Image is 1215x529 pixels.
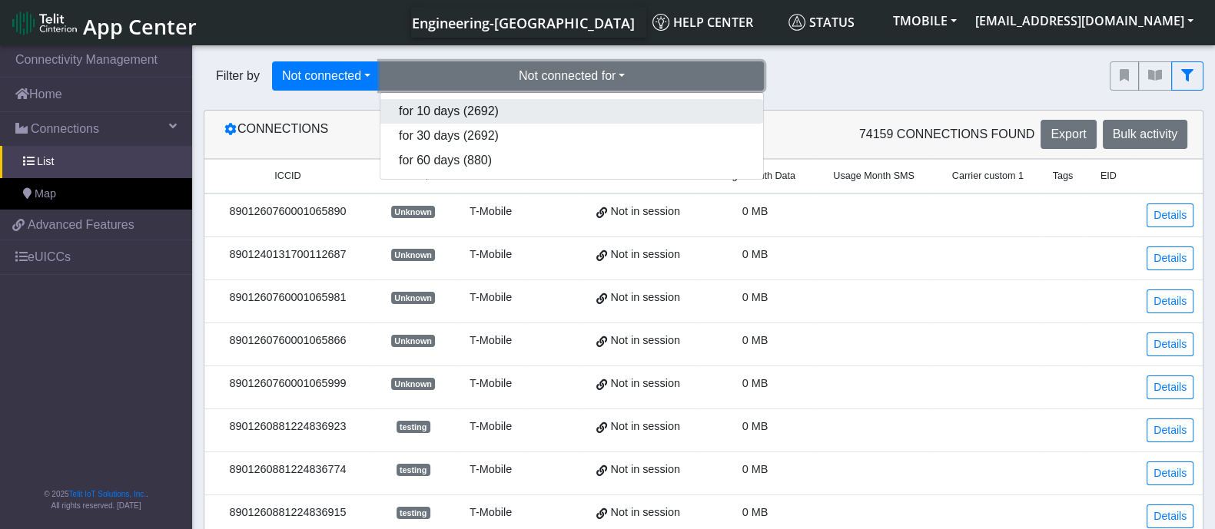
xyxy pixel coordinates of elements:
[610,418,679,435] span: Not in session
[464,375,517,392] div: T-Mobile
[69,490,146,498] a: Telit IoT Solutions, Inc.
[610,504,679,521] span: Not in session
[35,186,56,203] span: Map
[397,421,430,433] span: testing
[397,464,430,476] span: testing
[610,203,679,220] span: Not in session
[380,148,763,173] button: for 60 days (880)
[833,169,915,183] span: Usage Month SMS
[380,99,763,124] button: for 10 days (2692)
[83,12,197,41] span: App Center
[788,14,805,31] img: status.svg
[464,418,517,435] div: T-Mobile
[884,7,966,35] button: TMOBILE
[652,14,669,31] img: knowledge.svg
[610,461,679,478] span: Not in session
[214,203,362,220] div: 8901260760001065890
[1053,169,1074,183] span: Tags
[391,249,435,261] span: Unknown
[1041,120,1096,149] button: Export
[1100,169,1117,183] span: EID
[1147,246,1193,270] a: Details
[464,504,517,521] div: T-Mobile
[214,332,362,349] div: 8901260760001065866
[214,375,362,392] div: 8901260760001065999
[214,246,362,263] div: 8901240131700112687
[966,7,1203,35] button: [EMAIL_ADDRESS][DOMAIN_NAME]
[1051,127,1086,141] span: Export
[464,289,517,306] div: T-Mobile
[464,246,517,263] div: T-Mobile
[214,289,362,306] div: 8901260760001065981
[204,67,272,85] span: Filter by
[214,504,362,521] div: 8901260881224836915
[208,120,704,149] div: Connections
[952,169,1024,183] span: Carrier custom 1
[464,461,517,478] div: T-Mobile
[272,61,380,91] button: Not connected
[1147,375,1193,399] a: Details
[1147,418,1193,442] a: Details
[397,507,430,519] span: testing
[1147,332,1193,356] a: Details
[31,120,99,138] span: Connections
[214,418,362,435] div: 8901260881224836923
[742,248,769,260] span: 0 MB
[742,506,769,518] span: 0 MB
[646,7,782,38] a: Help center
[1147,289,1193,313] a: Details
[12,11,77,35] img: logo-telit-cinterion-gw-new.png
[214,461,362,478] div: 8901260881224836774
[742,463,769,475] span: 0 MB
[742,205,769,217] span: 0 MB
[1147,504,1193,528] a: Details
[742,291,769,303] span: 0 MB
[1147,203,1193,227] a: Details
[412,14,635,32] span: Engineering-[GEOGRAPHIC_DATA]
[1103,120,1187,149] button: Bulk activity
[610,246,679,263] span: Not in session
[12,6,194,39] a: App Center
[788,14,855,31] span: Status
[742,334,769,346] span: 0 MB
[391,292,435,304] span: Unknown
[37,154,54,170] span: List
[391,335,435,347] span: Unknown
[742,420,769,432] span: 0 MB
[391,378,435,390] span: Unknown
[380,124,763,148] button: for 30 days (2692)
[1110,61,1203,91] div: fitlers menu
[1147,461,1193,485] a: Details
[274,169,300,183] span: ICCID
[859,125,1035,144] span: 74159 Connections found
[782,7,884,38] a: Status
[652,14,753,31] span: Help center
[610,332,679,349] span: Not in session
[391,206,435,218] span: Unknown
[464,332,517,349] div: T-Mobile
[1113,127,1177,141] span: Bulk activity
[610,289,679,306] span: Not in session
[380,61,764,91] button: Not connected for
[610,375,679,392] span: Not in session
[28,216,134,234] span: Advanced Features
[411,7,634,38] a: Your current platform instance
[742,377,769,389] span: 0 MB
[464,203,517,220] div: T-Mobile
